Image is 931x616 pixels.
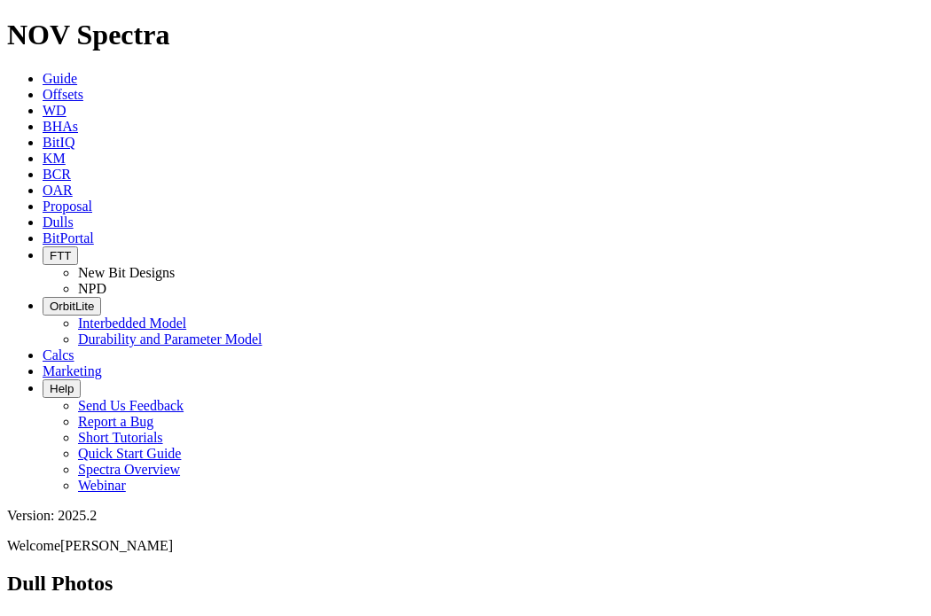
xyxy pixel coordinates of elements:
[43,297,101,316] button: OrbitLite
[43,347,74,363] a: Calcs
[43,214,74,230] a: Dulls
[43,230,94,246] a: BitPortal
[50,382,74,395] span: Help
[78,281,106,296] a: NPD
[78,462,180,477] a: Spectra Overview
[50,300,94,313] span: OrbitLite
[78,414,153,429] a: Report a Bug
[43,87,83,102] a: Offsets
[43,167,71,182] a: BCR
[7,572,924,596] h2: Dull Photos
[7,19,924,51] h1: NOV Spectra
[60,538,173,553] span: [PERSON_NAME]
[43,119,78,134] a: BHAs
[50,249,71,262] span: FTT
[78,398,184,413] a: Send Us Feedback
[43,71,77,86] a: Guide
[7,508,924,524] div: Version: 2025.2
[43,246,78,265] button: FTT
[7,538,924,554] p: Welcome
[78,331,262,347] a: Durability and Parameter Model
[78,265,175,280] a: New Bit Designs
[43,103,66,118] a: WD
[43,135,74,150] a: BitIQ
[43,199,92,214] a: Proposal
[78,316,186,331] a: Interbedded Model
[43,363,102,378] a: Marketing
[43,379,81,398] button: Help
[78,430,163,445] a: Short Tutorials
[43,183,73,198] a: OAR
[43,151,66,166] a: KM
[78,478,126,493] a: Webinar
[78,446,181,461] a: Quick Start Guide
